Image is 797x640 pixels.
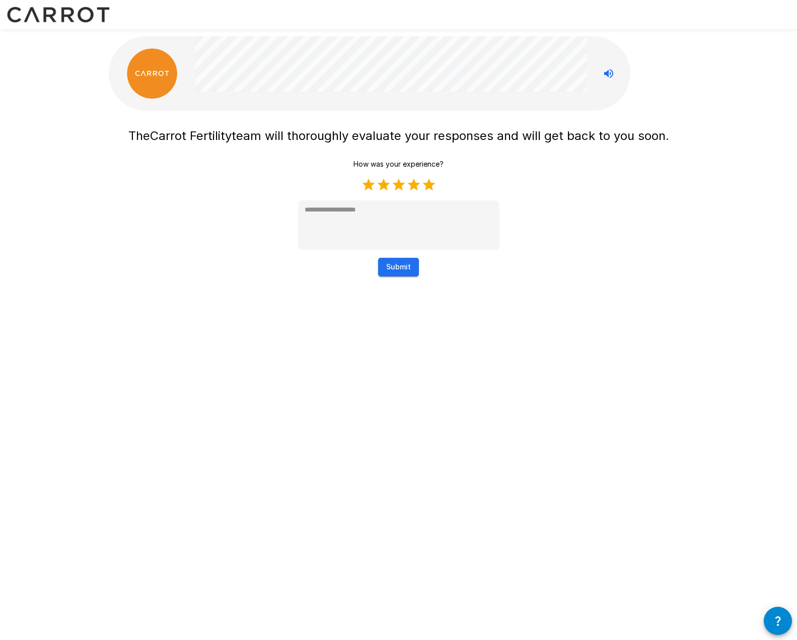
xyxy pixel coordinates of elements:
span: Carrot Fertility [150,128,232,143]
button: Submit [378,258,419,276]
img: carrot_logo.png [127,48,177,99]
span: The [128,128,150,143]
span: team will thoroughly evaluate your responses and will get back to you soon. [232,128,669,143]
button: Stop reading questions aloud [599,63,619,84]
p: How was your experience? [353,159,444,169]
